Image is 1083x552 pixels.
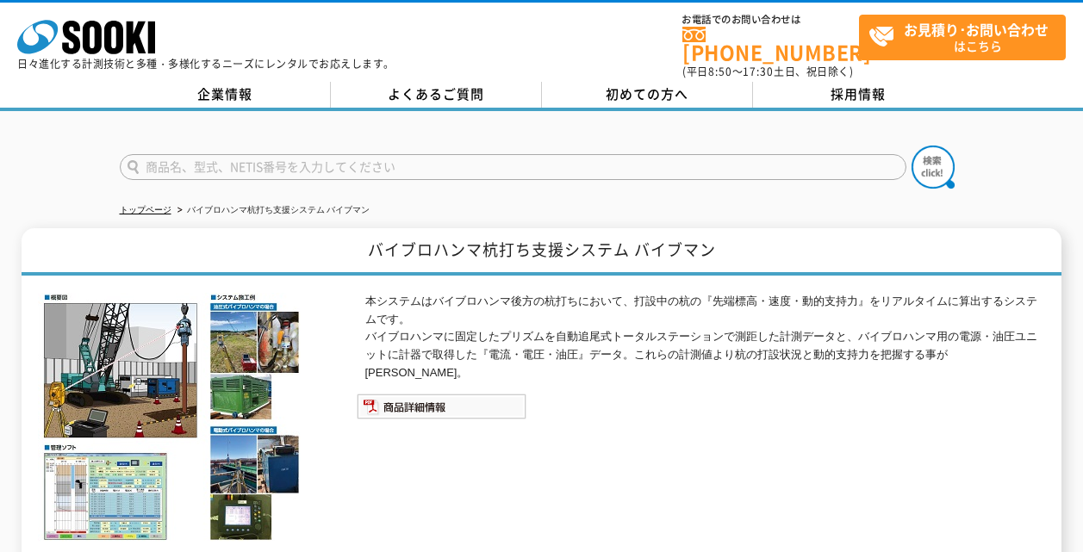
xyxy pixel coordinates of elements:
a: トップページ [120,205,171,214]
img: btn_search.png [912,146,955,189]
li: バイブロハンマ杭打ち支援システム バイブマン [174,202,370,220]
input: 商品名、型式、NETIS番号を入力してください [120,154,906,180]
a: よくあるご質問 [331,82,542,108]
span: はこちら [868,16,1065,59]
p: 日々進化する計測技術と多種・多様化するニーズにレンタルでお応えします。 [17,59,395,69]
img: 商品詳細情報システム [357,394,526,419]
span: お電話でのお問い合わせは [682,15,859,25]
span: (平日 ～ 土日、祝日除く) [682,64,853,79]
p: 本システムはバイブロハンマ後方の杭打ちにおいて、打設中の杭の『先端標高・速度・動的支持力』をリアルタイムに算出するシステムです。 バイブロハンマに固定したプリズムを自動追尾式トータルステーション... [365,293,1046,382]
span: 17:30 [743,64,774,79]
a: 企業情報 [120,82,331,108]
a: お見積り･お問い合わせはこちら [859,15,1066,60]
a: 初めての方へ [542,82,753,108]
strong: お見積り･お問い合わせ [904,19,1049,40]
span: 8:50 [708,64,732,79]
img: バイブロハンマ杭打ち支援システム バイブマン [38,293,305,542]
span: 初めての方へ [606,84,688,103]
a: 採用情報 [753,82,964,108]
a: 商品詳細情報システム [357,403,526,416]
a: [PHONE_NUMBER] [682,27,859,62]
h1: バイブロハンマ杭打ち支援システム バイブマン [22,228,1061,276]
